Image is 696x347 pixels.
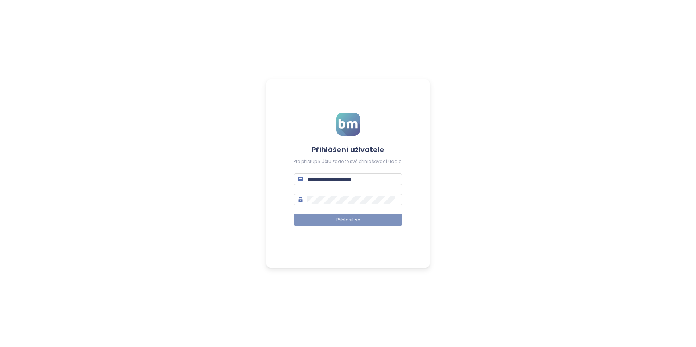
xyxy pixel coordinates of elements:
span: Přihlásit se [336,217,360,223]
span: lock [298,197,303,202]
button: Přihlásit se [294,214,402,226]
h4: Přihlášení uživatele [294,145,402,155]
span: mail [298,177,303,182]
div: Pro přístup k účtu zadejte své přihlašovací údaje. [294,158,402,165]
img: logo [336,113,360,136]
